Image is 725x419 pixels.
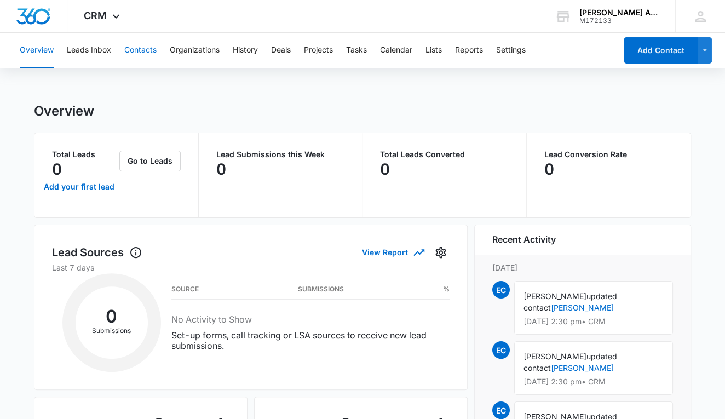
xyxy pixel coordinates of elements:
[492,281,510,299] span: EC
[579,17,659,25] div: account id
[170,33,220,68] button: Organizations
[34,103,94,119] h1: Overview
[298,286,344,292] h3: Submissions
[380,151,509,158] p: Total Leads Converted
[304,33,333,68] button: Projects
[216,160,226,178] p: 0
[544,160,554,178] p: 0
[346,33,367,68] button: Tasks
[455,33,483,68] button: Reports
[551,303,614,312] a: [PERSON_NAME]
[443,286,450,292] h3: %
[233,33,258,68] button: History
[380,33,412,68] button: Calendar
[271,33,291,68] button: Deals
[425,33,442,68] button: Lists
[119,156,181,165] a: Go to Leads
[492,262,673,273] p: [DATE]
[52,151,117,158] p: Total Leads
[432,244,450,261] button: Settings
[362,243,423,262] button: View Report
[380,160,390,178] p: 0
[171,286,199,292] h3: Source
[523,318,664,325] p: [DATE] 2:30 pm • CRM
[171,313,450,326] h3: No Activity to Show
[52,244,142,261] h1: Lead Sources
[76,309,148,324] h2: 0
[84,10,107,21] span: CRM
[544,151,674,158] p: Lead Conversion Rate
[119,151,181,171] button: Go to Leads
[216,151,345,158] p: Lead Submissions this Week
[579,8,659,17] div: account name
[523,378,664,386] p: [DATE] 2:30 pm • CRM
[20,33,54,68] button: Overview
[124,33,157,68] button: Contacts
[171,330,450,351] p: Set-up forms, call tracking or LSA sources to receive new lead submissions.
[523,291,586,301] span: [PERSON_NAME]
[496,33,526,68] button: Settings
[492,341,510,359] span: EC
[76,326,148,336] p: Submissions
[523,352,586,361] span: [PERSON_NAME]
[52,160,62,178] p: 0
[492,401,510,419] span: EC
[551,363,614,372] a: [PERSON_NAME]
[492,233,556,246] h6: Recent Activity
[67,33,111,68] button: Leads Inbox
[41,174,117,200] a: Add your first lead
[624,37,698,64] button: Add Contact
[52,262,450,273] p: Last 7 days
